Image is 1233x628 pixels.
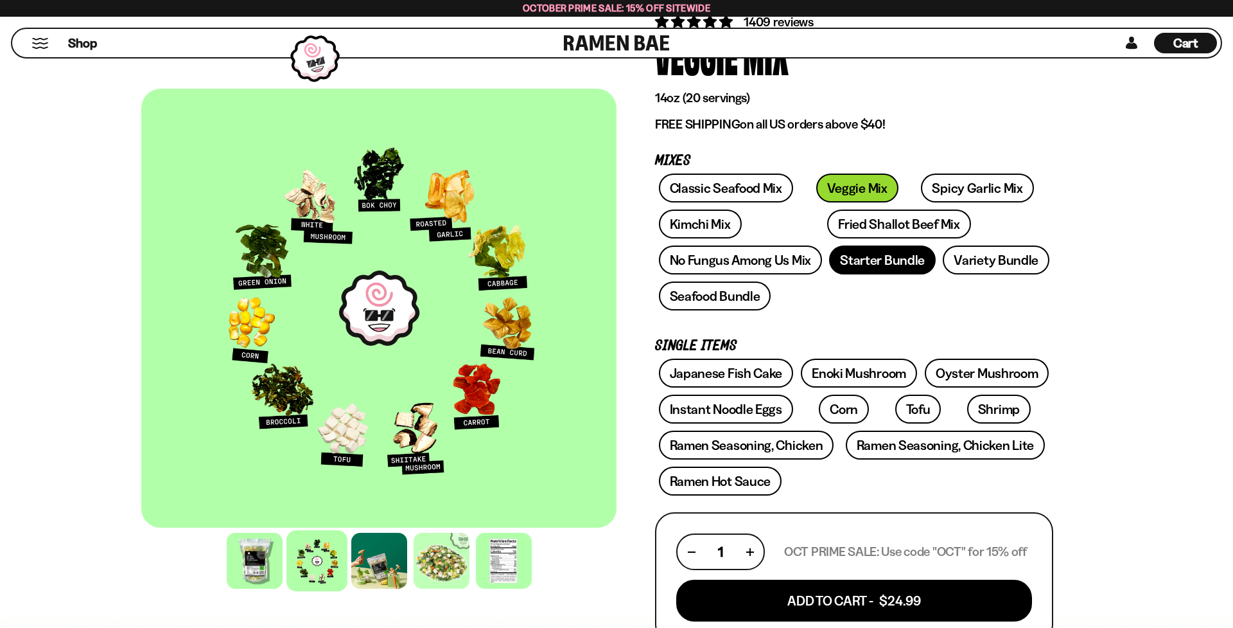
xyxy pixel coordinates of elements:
[1173,35,1198,51] span: Cart
[967,395,1031,424] a: Shrimp
[659,210,742,238] a: Kimchi Mix
[676,580,1032,622] button: Add To Cart - $24.99
[819,395,869,424] a: Corn
[718,544,723,560] span: 1
[659,282,771,310] a: Seafood Bundle
[68,35,97,52] span: Shop
[659,246,822,274] a: No Fungus Among Us Mix
[925,359,1049,388] a: Oyster Mushroom
[921,174,1033,202] a: Spicy Garlic Mix
[829,246,936,274] a: Starter Bundle
[655,90,1053,106] p: 14oz (20 servings)
[655,116,740,132] strong: FREE SHIPPING
[846,431,1045,460] a: Ramen Seasoning, Chicken Lite
[68,33,97,53] a: Shop
[1154,29,1217,57] div: Cart
[659,174,793,202] a: Classic Seafood Mix
[827,210,970,238] a: Fried Shallot Beef Mix
[655,116,1053,132] p: on all US orders above $40!
[784,544,1027,560] p: OCT PRIME SALE: Use code "OCT" for 15% off
[659,467,782,496] a: Ramen Hot Sauce
[943,246,1049,274] a: Variety Bundle
[655,31,738,79] div: Veggie
[659,395,793,424] a: Instant Noodle Eggs
[895,395,941,424] a: Tofu
[655,155,1053,167] p: Mixes
[743,31,789,79] div: Mix
[801,359,917,388] a: Enoki Mushroom
[31,38,49,49] button: Mobile Menu Trigger
[659,431,834,460] a: Ramen Seasoning, Chicken
[655,340,1053,352] p: Single Items
[523,2,710,14] span: October Prime Sale: 15% off Sitewide
[659,359,794,388] a: Japanese Fish Cake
